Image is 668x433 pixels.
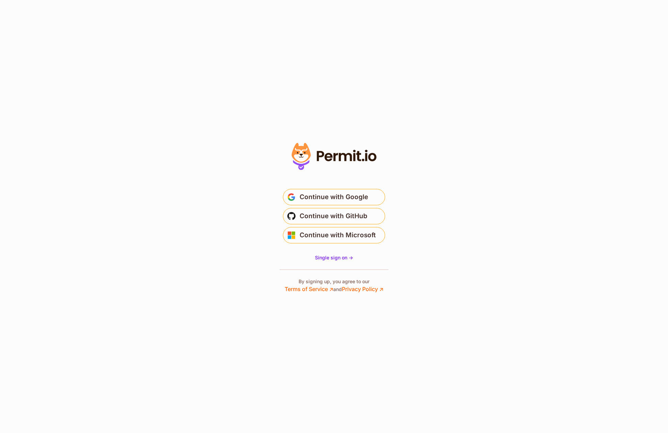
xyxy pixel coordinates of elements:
[283,227,385,243] button: Continue with Microsoft
[283,208,385,224] button: Continue with GitHub
[315,255,353,260] span: Single sign on ->
[285,286,333,292] a: Terms of Service ↗
[342,286,383,292] a: Privacy Policy ↗
[300,192,368,203] span: Continue with Google
[300,230,376,241] span: Continue with Microsoft
[285,278,383,293] p: By signing up, you agree to our and
[315,254,353,261] a: Single sign on ->
[300,211,367,222] span: Continue with GitHub
[283,189,385,205] button: Continue with Google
